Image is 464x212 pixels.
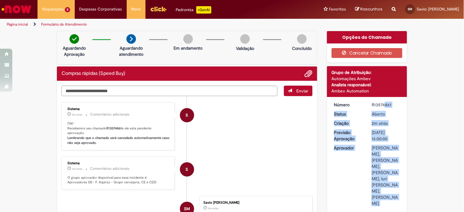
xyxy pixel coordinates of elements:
[332,88,403,94] div: Ambev Automation
[90,112,130,117] small: Comentários adicionais
[297,88,309,94] span: Enviar
[186,162,188,177] span: S
[329,6,346,12] span: Favoritos
[297,34,307,44] img: img-circle-grey.png
[204,201,306,205] div: Savio [PERSON_NAME]
[332,82,403,88] div: Analista responsável:
[72,113,82,116] span: 2m atrás
[106,126,122,131] b: R13574861
[72,167,82,171] span: 2m atrás
[208,206,219,210] span: 2m atrás
[90,166,130,171] small: Comentários adicionais
[150,4,167,14] img: click_logo_yellow_360x200.png
[355,6,383,12] a: Rascunhos
[284,86,313,96] button: Enviar
[240,34,250,44] img: img-circle-grey.png
[59,45,89,57] p: Aguardando Aprovação
[372,129,400,142] div: [DATE] 16:00:00
[372,120,388,126] time: 29/09/2025 08:11:19
[67,136,170,145] b: Lembrando que o chamado será cancelado automaticamente caso não seja aprovado.
[372,111,400,117] div: Aberto
[330,102,367,108] dt: Número
[180,108,194,122] div: System
[408,7,413,11] span: SM
[330,111,367,117] dt: Status
[176,6,211,14] div: Padroniza
[67,175,170,185] p: O grupo aprovador disponível para esse incidente é: Aprovadores SB - F. Aquiraz - Grupo cervejari...
[305,70,313,78] button: Adicionar anexos
[131,6,141,12] span: More
[62,86,278,96] textarea: Digite sua mensagem aqui...
[41,22,87,27] a: Formulário de Atendimento
[72,167,82,171] time: 29/09/2025 08:11:27
[67,121,170,145] p: Olá! Recebemos seu chamado e ele esta pendente aprovação.
[5,19,305,30] ul: Trilhas de página
[372,120,400,126] div: 29/09/2025 08:11:19
[62,71,125,76] h2: Compras rápidas (Speed Buy) Histórico de tíquete
[332,75,403,82] div: Automações Ambev
[417,6,459,12] span: Savio [PERSON_NAME]
[72,113,82,116] time: 29/09/2025 08:11:30
[183,34,193,44] img: img-circle-grey.png
[174,45,203,51] p: Em andamento
[1,3,32,15] img: ServiceNow
[292,45,312,51] p: Concluído
[180,162,194,177] div: System
[116,45,146,57] p: Aguardando atendimento
[208,206,219,210] time: 29/09/2025 08:11:11
[330,120,367,126] dt: Criação
[7,22,28,27] a: Página inicial
[196,6,211,14] p: +GenAi
[67,161,170,165] div: Sistema
[70,34,79,44] img: check-circle-green.png
[361,6,383,12] span: Rascunhos
[330,129,367,142] dt: Previsão Aprovação
[67,107,170,111] div: Sistema
[65,7,70,12] span: 5
[372,120,388,126] span: 2m atrás
[372,102,400,108] div: R13574861
[327,31,407,43] div: Opções do Chamado
[42,6,64,12] span: Requisições
[330,145,367,151] dt: Aprovador
[236,45,254,51] p: Validação
[186,108,188,123] span: S
[372,145,400,206] div: [PERSON_NAME], [PERSON_NAME], [PERSON_NAME], Iuri [PERSON_NAME], [PERSON_NAME]
[332,48,403,58] button: Cancelar Chamado
[79,6,122,12] span: Despesas Corporativas
[126,34,136,44] img: arrow-next.png
[332,69,403,75] div: Grupo de Atribuição:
